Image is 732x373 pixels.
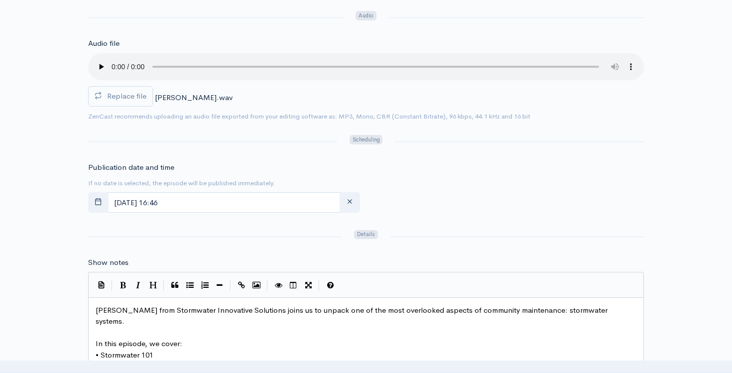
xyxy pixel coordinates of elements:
span: Replace file [107,91,146,101]
button: Heading [145,278,160,293]
button: Insert Horizontal Line [212,278,227,293]
i: | [267,280,268,291]
button: Insert Show Notes Template [94,277,109,292]
span: • Stormwater 101 [96,350,153,360]
button: Toggle Preview [271,278,286,293]
i: | [230,280,231,291]
button: toggle [88,192,109,213]
label: Publication date and time [88,162,174,173]
small: ZenCast recommends uploading an audio file exported from your editing software as: MP3, Mono, CBR... [88,112,530,121]
button: Create Link [234,278,249,293]
span: [PERSON_NAME] from Stormwater Innovative Solutions joins us to unpack one of the most overlooked ... [96,305,610,326]
button: Markdown Guide [323,278,338,293]
button: Numbered List [197,278,212,293]
button: Toggle Fullscreen [301,278,316,293]
i: | [163,280,164,291]
span: [PERSON_NAME].wav [155,93,233,102]
i: | [319,280,320,291]
span: Audio [356,11,376,20]
button: Insert Image [249,278,264,293]
span: In this episode, we cover: [96,339,182,348]
button: clear [340,192,360,213]
small: If no date is selected, the episode will be published immediately. [88,179,275,187]
label: Audio file [88,38,120,49]
label: Show notes [88,257,128,268]
button: Quote [167,278,182,293]
span: Details [354,230,377,240]
button: Generic List [182,278,197,293]
span: Scheduling [350,135,382,144]
button: Bold [116,278,130,293]
button: Toggle Side by Side [286,278,301,293]
button: Italic [130,278,145,293]
i: | [112,280,113,291]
